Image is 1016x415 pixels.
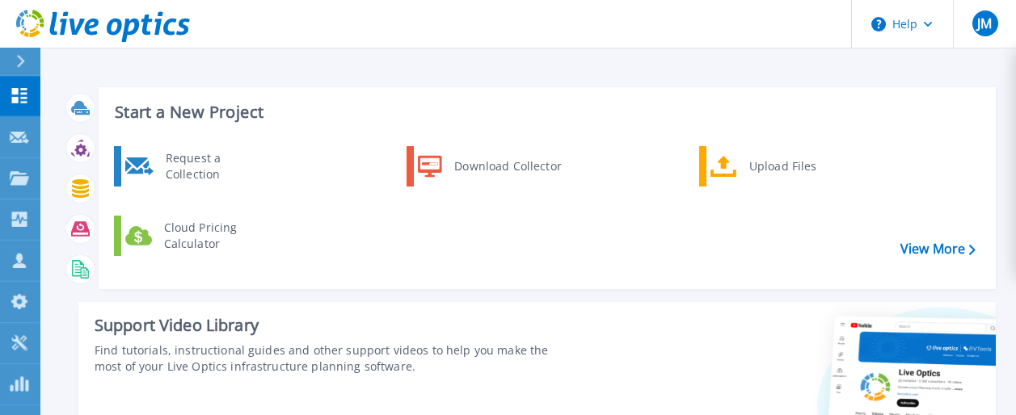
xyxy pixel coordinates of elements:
div: Upload Files [741,150,861,182]
a: Upload Files [699,146,865,187]
a: Download Collector [407,146,572,187]
a: Cloud Pricing Calculator [114,216,280,256]
span: JM [977,17,992,30]
a: Request a Collection [114,146,280,187]
a: View More [900,241,976,257]
h3: Start a New Project [115,103,975,121]
div: Find tutorials, instructional guides and other support videos to help you make the most of your L... [95,342,571,375]
div: Download Collector [446,150,568,182]
div: Support Video Library [95,315,571,336]
div: Cloud Pricing Calculator [156,220,276,252]
div: Request a Collection [158,150,276,182]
